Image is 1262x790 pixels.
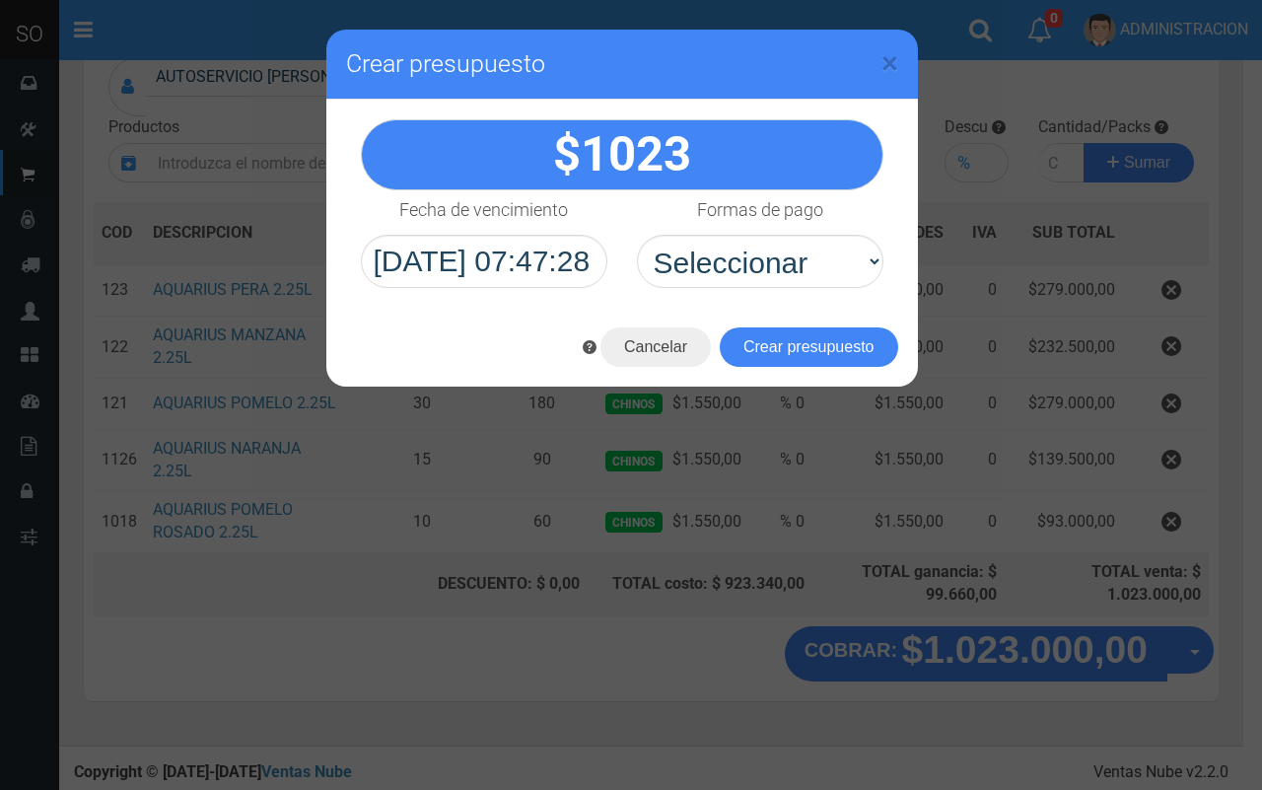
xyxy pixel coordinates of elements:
button: Cancelar [600,327,711,367]
h4: Fecha de vencimiento [399,200,568,220]
button: Close [881,47,898,79]
h4: Formas de pago [697,200,823,220]
button: Crear presupuesto [720,327,898,367]
span: × [881,44,898,82]
strong: $ [553,126,691,182]
span: 1023 [581,126,691,182]
h3: Crear presupuesto [346,49,898,79]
